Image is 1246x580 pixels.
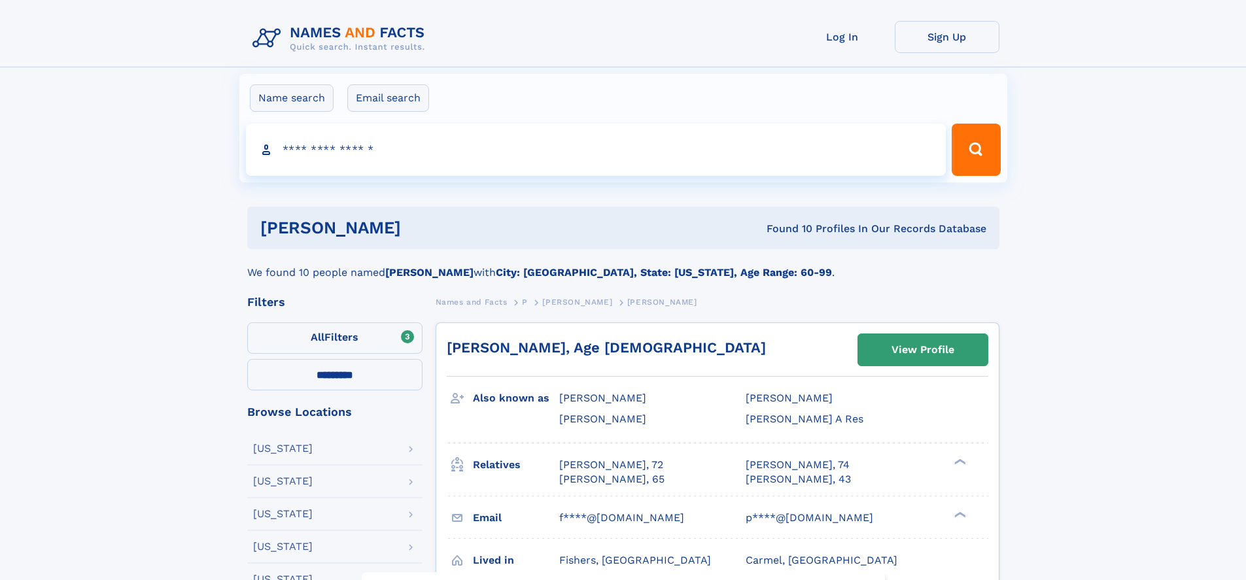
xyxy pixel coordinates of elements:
[253,476,313,486] div: [US_STATE]
[951,510,967,519] div: ❯
[247,296,423,308] div: Filters
[559,554,711,566] span: Fishers, [GEOGRAPHIC_DATA]
[473,387,559,409] h3: Also known as
[522,294,528,310] a: P
[496,266,832,279] b: City: [GEOGRAPHIC_DATA], State: [US_STATE], Age Range: 60-99
[746,472,851,486] a: [PERSON_NAME], 43
[891,335,954,365] div: View Profile
[385,266,474,279] b: [PERSON_NAME]
[952,124,1000,176] button: Search Button
[253,509,313,519] div: [US_STATE]
[347,84,429,112] label: Email search
[473,507,559,529] h3: Email
[559,472,665,486] a: [PERSON_NAME], 65
[559,392,646,404] span: [PERSON_NAME]
[250,84,334,112] label: Name search
[447,339,766,356] a: [PERSON_NAME], Age [DEMOGRAPHIC_DATA]
[559,458,663,472] a: [PERSON_NAME], 72
[253,541,313,552] div: [US_STATE]
[627,298,697,307] span: [PERSON_NAME]
[542,298,612,307] span: [PERSON_NAME]
[246,124,946,176] input: search input
[951,457,967,466] div: ❯
[247,406,423,418] div: Browse Locations
[473,454,559,476] h3: Relatives
[746,392,833,404] span: [PERSON_NAME]
[895,21,999,53] a: Sign Up
[746,554,897,566] span: Carmel, [GEOGRAPHIC_DATA]
[858,334,988,366] a: View Profile
[746,458,850,472] a: [PERSON_NAME], 74
[311,331,324,343] span: All
[260,220,584,236] h1: [PERSON_NAME]
[436,294,508,310] a: Names and Facts
[746,413,863,425] span: [PERSON_NAME] A Res
[247,21,436,56] img: Logo Names and Facts
[522,298,528,307] span: P
[583,222,986,236] div: Found 10 Profiles In Our Records Database
[542,294,612,310] a: [PERSON_NAME]
[247,249,999,281] div: We found 10 people named with .
[253,443,313,454] div: [US_STATE]
[247,322,423,354] label: Filters
[559,413,646,425] span: [PERSON_NAME]
[790,21,895,53] a: Log In
[473,549,559,571] h3: Lived in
